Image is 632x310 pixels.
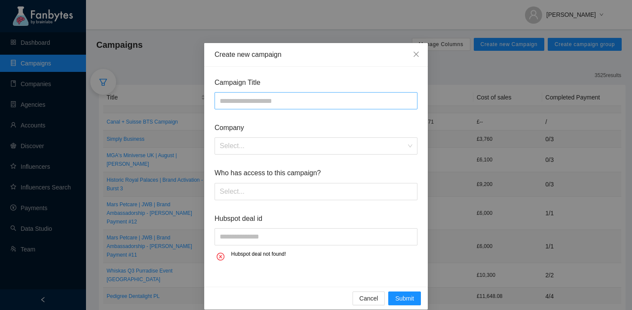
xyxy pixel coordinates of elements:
span: Company [215,122,417,133]
span: close-circle [217,250,224,263]
span: Hubspot deal id [215,213,417,224]
p: Hubspot deal not found! [231,250,286,258]
button: Cancel [353,291,385,305]
span: Submit [395,294,414,303]
span: Who has access to this campaign? [215,167,417,178]
span: Campaign Title [215,77,417,88]
button: Close [405,43,428,66]
div: Create new campaign [215,50,417,59]
span: close [413,51,420,58]
button: Submit [388,291,421,305]
span: Cancel [359,294,378,303]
